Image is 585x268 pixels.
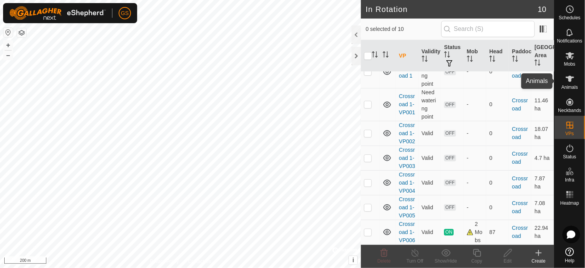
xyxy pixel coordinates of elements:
td: 11.46 ha [531,88,554,121]
td: Need watering point [418,88,441,121]
td: 7.08 ha [531,195,554,220]
th: Paddock [509,40,532,72]
td: Valid [418,170,441,195]
div: - [467,204,483,212]
p-sorticon: Activate to sort [383,53,389,59]
span: Help [565,258,575,263]
span: OFF [444,155,456,161]
a: Privacy Policy [150,258,179,265]
span: 10 [538,3,546,15]
th: VP [396,40,418,72]
span: OFF [444,130,456,137]
a: Crossroad [512,151,528,165]
p-sorticon: Activate to sort [467,57,473,63]
span: GS [121,9,129,17]
p-sorticon: Activate to sort [512,57,518,63]
a: Crossroad 1-VP001 [399,93,415,115]
td: 22.94 ha [531,220,554,244]
a: Crossroad [512,97,528,112]
input: Search (S) [441,21,535,37]
a: Crossroad [512,225,528,239]
td: 18.07 ha [531,121,554,146]
span: Neckbands [558,108,581,113]
td: 4.7 ha [531,146,554,170]
a: Crossroad [512,126,528,140]
td: 0 [486,121,509,146]
div: Edit [492,258,523,265]
th: [GEOGRAPHIC_DATA] Area [531,40,554,72]
div: - [467,179,483,187]
div: Copy [461,258,492,265]
a: Crossroad 1-VP004 [399,171,415,194]
th: Status [441,40,464,72]
span: OFF [444,69,456,75]
p-sorticon: Activate to sort [422,57,428,63]
h2: In Rotation [366,5,537,14]
td: 0 [486,195,509,220]
td: 0 [486,146,509,170]
div: Turn Off [400,258,430,265]
td: Valid [418,195,441,220]
td: 0 [486,170,509,195]
button: Reset Map [3,28,13,37]
span: Animals [561,85,578,90]
span: OFF [444,204,456,211]
th: Head [486,40,509,72]
a: Crossroad [512,64,528,79]
div: Show/Hide [430,258,461,265]
td: 87 [486,220,509,244]
span: i [352,257,354,263]
a: Crossroad 1-VP005 [399,196,415,219]
p-sorticon: Activate to sort [372,53,378,59]
span: Notifications [557,39,582,43]
div: 2 Mobs [467,220,483,244]
span: Status [563,154,576,159]
button: Map Layers [17,28,26,37]
td: Valid [418,121,441,146]
span: Schedules [559,15,580,20]
p-sorticon: Activate to sort [534,61,541,67]
td: 0 [486,55,509,88]
th: Mob [464,40,486,72]
div: Create [523,258,554,265]
button: i [349,256,357,265]
div: - [467,100,483,109]
td: Valid [418,220,441,244]
a: Crossroad 1-VP003 [399,147,415,169]
td: Valid [418,146,441,170]
a: Contact Us [188,258,211,265]
td: Need watering point [418,55,441,88]
span: OFF [444,180,456,186]
span: OFF [444,102,456,108]
a: Crossroad 1 [399,64,415,79]
a: Crossroad [512,175,528,190]
a: Help [554,244,585,266]
span: Infra [565,178,574,182]
span: ON [444,229,453,236]
span: Heatmap [560,201,579,205]
span: Delete [378,258,391,264]
img: Gallagher Logo [9,6,106,20]
th: Validity [418,40,441,72]
div: - [467,68,483,76]
td: 7.87 ha [531,170,554,195]
span: VPs [565,131,574,136]
td: 0 [486,88,509,121]
p-sorticon: Activate to sort [444,53,450,59]
a: Crossroad 1-VP006 [399,221,415,243]
p-sorticon: Activate to sort [489,57,495,63]
div: - [467,129,483,137]
button: – [3,51,13,60]
button: + [3,41,13,50]
div: - [467,154,483,162]
a: Crossroad [512,200,528,214]
a: Crossroad 1-VP002 [399,122,415,144]
span: 0 selected of 10 [366,25,441,33]
td: 4.84 ha [531,55,554,88]
span: Mobs [564,62,575,66]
